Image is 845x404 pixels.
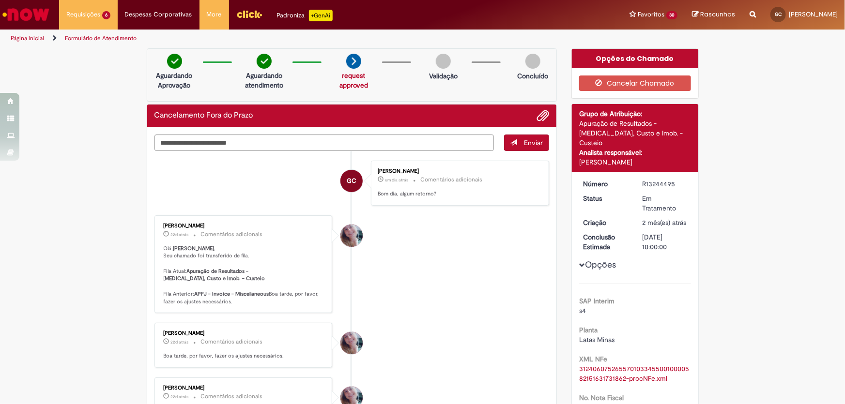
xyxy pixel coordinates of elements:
[579,119,691,148] div: Apuração de Resultados - [MEDICAL_DATA], Custo e Imob. - Custeio
[576,232,635,252] dt: Conclusão Estimada
[775,11,782,17] span: GC
[171,394,189,400] time: 06/08/2025 13:42:39
[164,330,325,336] div: [PERSON_NAME]
[643,232,688,252] div: [DATE] 10:00:00
[1,5,51,24] img: ServiceNow
[579,306,586,315] span: s4
[579,157,691,167] div: [PERSON_NAME]
[201,230,263,239] small: Comentários adicionais
[277,10,333,21] div: Padroniza
[643,218,688,227] div: 05/07/2025 09:09:39
[692,10,735,19] a: Rascunhos
[171,232,189,238] span: 22d atrás
[171,232,189,238] time: 06/08/2025 13:42:39
[579,297,615,305] b: SAP Interim
[429,71,458,81] p: Validação
[436,54,451,69] img: img-circle-grey.png
[524,138,543,147] span: Enviar
[517,71,548,81] p: Concluído
[201,338,263,346] small: Comentários adicionais
[7,30,556,47] ul: Trilhas de página
[576,218,635,227] dt: Criação
[789,10,838,18] span: [PERSON_NAME]
[643,194,688,213] div: Em Tratamento
[154,135,494,151] textarea: Digite sua mensagem aqui...
[643,179,688,189] div: R13244495
[579,109,691,119] div: Grupo de Atribuição:
[340,170,363,192] div: Gabriele Vitoria de Oliveira Correa
[339,71,368,90] a: request approved
[385,177,408,183] span: um dia atrás
[164,223,325,229] div: [PERSON_NAME]
[643,218,687,227] span: 2 mês(es) atrás
[207,10,222,19] span: More
[171,339,189,345] span: 22d atrás
[576,179,635,189] dt: Número
[102,11,110,19] span: 6
[385,177,408,183] time: 26/08/2025 08:34:49
[579,364,689,383] a: Download de 31240607526557010334550010000582151631731862-procNFe.xml
[164,245,325,306] p: Olá, , Seu chamado foi transferido de fila. Fila Atual: Fila Anterior: Boa tarde, por favor, faze...
[164,352,325,360] p: Boa tarde, por favor, fazer os ajustes necessários.
[579,326,598,334] b: Planta
[125,10,192,19] span: Despesas Corporativas
[171,394,189,400] span: 22d atrás
[700,10,735,19] span: Rascunhos
[164,268,265,283] b: Apuração de Resultados - [MEDICAL_DATA], Custo e Imob. - Custeio
[65,34,137,42] a: Formulário de Atendimento
[638,10,664,19] span: Favoritos
[309,10,333,21] p: +GenAi
[340,332,363,354] div: Andreza Barbosa
[164,385,325,391] div: [PERSON_NAME]
[11,34,44,42] a: Página inicial
[579,335,615,344] span: Latas Minas
[201,392,263,401] small: Comentários adicionais
[195,290,269,298] b: APFJ - Invoice - Miscellaneous
[537,109,549,122] button: Adicionar anexos
[241,71,288,90] p: Aguardando atendimento
[66,10,100,19] span: Requisições
[154,111,253,120] h2: Cancelamento Fora do Prazo Histórico de tíquete
[151,71,198,90] p: Aguardando Aprovação
[378,168,539,174] div: [PERSON_NAME]
[171,339,189,345] time: 06/08/2025 13:42:39
[504,135,549,151] button: Enviar
[236,7,262,21] img: click_logo_yellow_360x200.png
[420,176,482,184] small: Comentários adicionais
[173,245,215,252] b: [PERSON_NAME]
[579,148,691,157] div: Analista responsável:
[257,54,272,69] img: check-circle-green.png
[643,218,687,227] time: 05/07/2025 09:09:39
[579,393,624,402] b: No. Nota Fiscal
[378,190,539,198] p: Bom dia, algum retorno?
[347,169,356,193] span: GC
[579,355,607,363] b: XML NFe
[340,224,363,247] div: Andreza Barbosa
[167,54,182,69] img: check-circle-green.png
[525,54,540,69] img: img-circle-grey.png
[666,11,677,19] span: 30
[579,75,691,91] button: Cancelar Chamado
[346,54,361,69] img: arrow-next.png
[576,194,635,203] dt: Status
[572,49,698,68] div: Opções do Chamado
